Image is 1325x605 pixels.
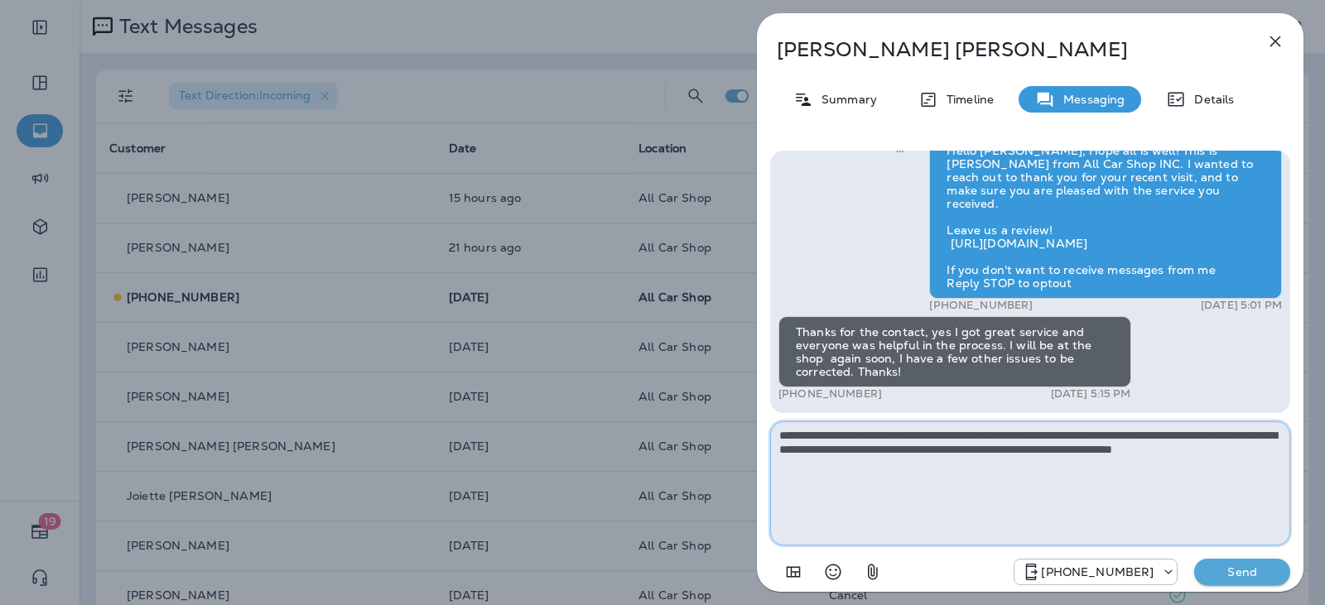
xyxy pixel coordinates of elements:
div: +1 (689) 265-4479 [1014,562,1177,582]
p: Summary [813,93,877,106]
p: [PERSON_NAME] [PERSON_NAME] [777,38,1229,61]
p: [PHONE_NUMBER] [778,387,882,401]
p: Details [1186,93,1234,106]
p: [DATE] 5:01 PM [1201,299,1282,312]
button: Select an emoji [817,555,850,588]
p: Messaging [1055,93,1125,106]
p: [PHONE_NUMBER] [929,299,1033,312]
p: [PHONE_NUMBER] [1041,565,1154,579]
p: Timeline [938,93,994,106]
p: Send [1207,564,1277,579]
button: Send [1194,559,1290,585]
button: Add in a premade template [777,555,810,588]
p: [DATE] 5:15 PM [1051,387,1131,401]
div: Thanks for the contact, yes I got great service and everyone was helpful in the process. I will b... [778,316,1131,387]
div: Hello [PERSON_NAME], Hope all is well! This is [PERSON_NAME] from All Car Shop INC. I wanted to r... [929,135,1282,299]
